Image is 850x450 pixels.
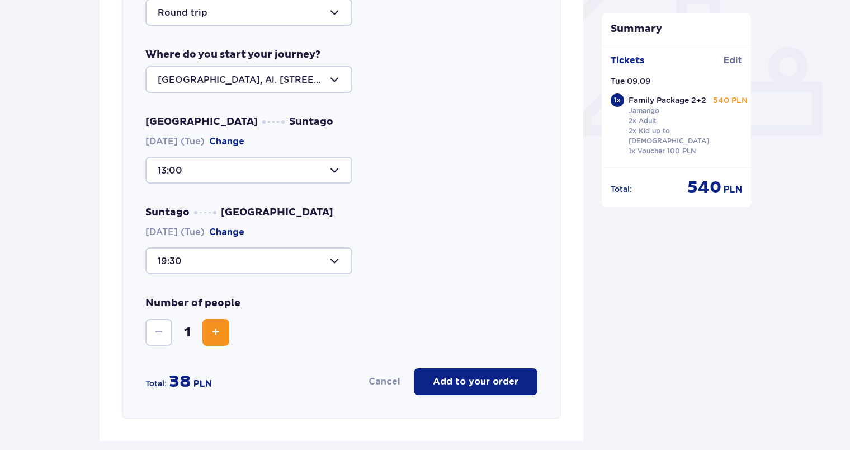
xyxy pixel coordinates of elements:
[145,206,190,219] span: Suntago
[611,93,624,107] div: 1 x
[687,177,721,198] p: 540
[289,115,333,129] span: Suntago
[724,184,742,196] p: PLN
[262,120,285,124] img: dots
[611,54,644,67] p: Tickets
[145,48,320,62] p: Where do you start your journey?
[629,95,706,106] p: Family Package 2+2
[169,371,191,392] p: 38
[221,206,333,219] span: [GEOGRAPHIC_DATA]
[611,184,632,195] p: Total :
[145,319,172,346] button: Decrease
[713,95,748,106] p: 540 PLN
[369,376,400,388] button: Cancel
[414,368,537,395] button: Add to your order
[202,319,229,346] button: Increase
[611,76,650,87] p: Tue 09.09
[629,116,711,156] p: 2x Adult 2x Kid up to [DEMOGRAPHIC_DATA]. 1x Voucher 100 PLN
[174,324,200,341] span: 1
[145,115,258,129] span: [GEOGRAPHIC_DATA]
[145,297,240,310] p: Number of people
[145,226,244,238] span: [DATE] (Tue)
[602,22,752,36] p: Summary
[209,135,244,148] button: Change
[193,378,212,390] p: PLN
[145,135,244,148] span: [DATE] (Tue)
[194,211,216,214] img: dots
[724,54,742,67] a: Edit
[629,106,659,116] p: Jamango
[209,226,244,238] button: Change
[433,376,518,388] p: Add to your order
[145,378,167,389] p: Total:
